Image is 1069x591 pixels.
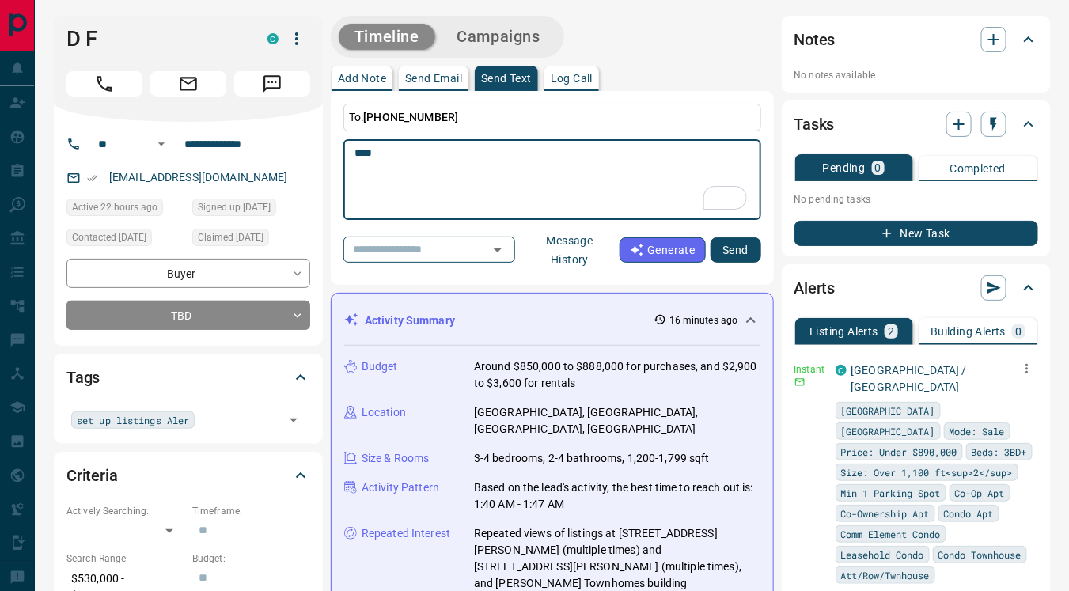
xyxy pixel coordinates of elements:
h2: Tasks [794,112,835,137]
svg: Email [794,377,806,388]
p: 2 [888,326,894,337]
p: Actively Searching: [66,504,184,518]
p: 3-4 bedrooms, 2-4 bathrooms, 1,200-1,799 sqft [474,450,710,467]
span: Condo Apt [944,506,994,521]
p: Send Text [481,73,532,84]
div: Wed Sep 10 2025 [192,229,310,251]
p: Around $850,000 to $888,000 for purchases, and $2,900 to $3,600 for rentals [474,358,760,392]
span: Size: Over 1,100 ft<sup>2</sup> [841,464,1013,480]
p: Pending [823,162,866,173]
button: Campaigns [442,24,556,50]
p: Add Note [338,73,386,84]
p: Building Alerts [931,326,1006,337]
span: Mode: Sale [950,423,1005,439]
p: [GEOGRAPHIC_DATA], [GEOGRAPHIC_DATA], [GEOGRAPHIC_DATA], [GEOGRAPHIC_DATA] [474,404,760,438]
div: Activity Summary16 minutes ago [344,306,760,335]
h2: Tags [66,365,100,390]
p: No pending tasks [794,188,1038,211]
button: Generate [620,237,705,263]
p: Listing Alerts [809,326,878,337]
button: New Task [794,221,1038,246]
button: Open [487,239,509,261]
p: Repeated Interest [362,525,450,542]
p: Send Email [405,73,462,84]
span: Condo Townhouse [938,547,1022,563]
span: Call [66,71,142,97]
div: Notes [794,21,1038,59]
p: Completed [950,163,1006,174]
span: [PHONE_NUMBER] [363,111,458,123]
p: Based on the lead's activity, the best time to reach out is: 1:40 AM - 1:47 AM [474,479,760,513]
span: Leasehold Condo [841,547,924,563]
span: [GEOGRAPHIC_DATA] [841,403,935,419]
h1: D F [66,26,244,51]
textarea: To enrich screen reader interactions, please activate Accessibility in Grammarly extension settings [354,146,750,214]
h2: Alerts [794,275,836,301]
p: Size & Rooms [362,450,430,467]
h2: Notes [794,27,836,52]
span: Price: Under $890,000 [841,444,957,460]
span: Min 1 Parking Spot [841,485,941,501]
span: Co-Op Apt [955,485,1005,501]
button: Open [152,134,171,153]
p: 0 [1015,326,1022,337]
span: Contacted [DATE] [72,229,146,245]
button: Send [711,237,761,263]
p: No notes available [794,68,1038,82]
p: Budget [362,358,398,375]
div: Thu Sep 11 2025 [66,199,184,221]
p: Location [362,404,406,421]
a: [EMAIL_ADDRESS][DOMAIN_NAME] [109,171,288,184]
div: Buyer [66,259,310,288]
div: Tags [66,358,310,396]
div: condos.ca [267,33,279,44]
div: Wed Sep 10 2025 [192,199,310,221]
svg: Email Verified [87,172,98,184]
span: Co-Ownership Apt [841,506,930,521]
p: Log Call [551,73,593,84]
p: To: [343,104,761,131]
p: Activity Summary [365,313,455,329]
button: Timeline [339,24,435,50]
span: Signed up [DATE] [198,199,271,215]
div: Alerts [794,269,1038,307]
span: Comm Element Condo [841,526,941,542]
span: Message [234,71,310,97]
span: Claimed [DATE] [198,229,263,245]
p: Search Range: [66,551,184,566]
p: Instant [794,362,826,377]
p: Activity Pattern [362,479,439,496]
div: Wed Sep 10 2025 [66,229,184,251]
p: 16 minutes ago [669,313,738,328]
h2: Criteria [66,463,118,488]
span: [GEOGRAPHIC_DATA] [841,423,935,439]
p: Budget: [192,551,310,566]
span: Att/Row/Twnhouse [841,567,930,583]
div: Tasks [794,105,1038,143]
div: Criteria [66,457,310,494]
span: Beds: 3BD+ [972,444,1027,460]
span: set up listings Aler [77,412,189,428]
div: TBD [66,301,310,330]
p: Timeframe: [192,504,310,518]
button: Open [282,409,305,431]
p: 0 [875,162,881,173]
div: condos.ca [836,365,847,376]
span: Active 22 hours ago [72,199,157,215]
a: [GEOGRAPHIC_DATA] / [GEOGRAPHIC_DATA] [851,364,968,393]
button: Message History [520,228,620,272]
span: Email [150,71,226,97]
